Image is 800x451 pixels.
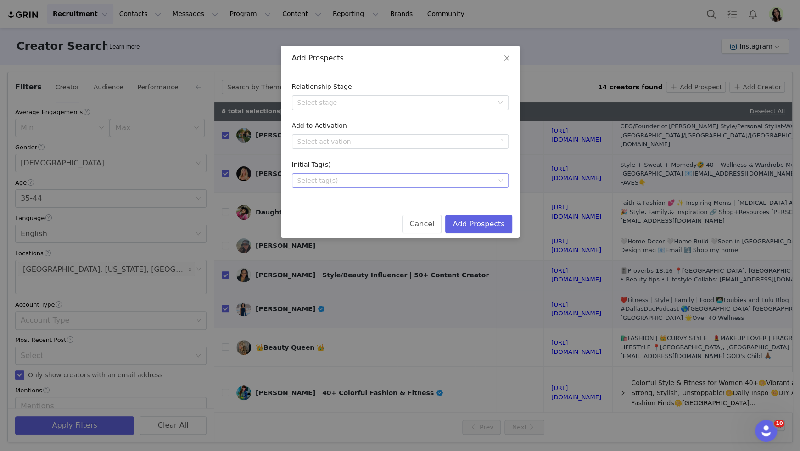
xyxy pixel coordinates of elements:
[292,83,352,90] label: Relationship Stage
[494,46,520,71] button: Close
[292,122,347,129] label: Add to Activation
[503,55,510,62] i: icon: close
[292,161,331,168] label: Initial Tag(s)
[402,215,442,233] button: Cancel
[297,98,493,107] div: Select stage
[297,176,495,185] div: Select tag(s)
[498,178,503,184] i: icon: down
[445,215,512,233] button: Add Prospects
[297,137,493,146] div: Select activation
[755,420,777,442] iframe: Intercom live chat
[292,53,509,63] div: Add Prospects
[498,100,503,106] i: icon: down
[774,420,784,427] span: 10
[498,139,503,145] i: icon: loading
